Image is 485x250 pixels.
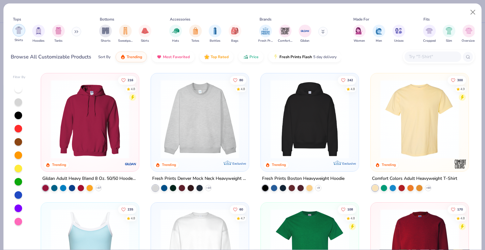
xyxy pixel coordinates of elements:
input: Try "T-Shirt" [408,53,457,60]
div: filter for Sweatpants [118,25,133,43]
button: Like [448,205,466,214]
span: 5 day delivery [313,53,337,61]
button: Close [467,6,479,18]
div: 4.7 [241,216,245,221]
img: Cropped Image [426,27,433,34]
button: Like [118,76,137,84]
div: filter for Gildan [299,25,311,43]
span: 108 [347,208,353,211]
span: Exclusive [232,162,246,166]
span: 80 [239,78,243,82]
div: Brands [260,16,272,22]
button: filter button [118,25,133,43]
div: Made For [353,16,369,22]
div: 4.9 [460,87,465,91]
div: 4.8 [350,87,355,91]
img: Gildan Image [300,26,310,36]
img: Fresh Prints Image [261,26,270,36]
span: Oversized [462,39,476,43]
img: 01756b78-01f6-4cc6-8d8a-3c30c1a0c8ac [47,80,133,159]
button: filter button [169,25,182,43]
img: Skirts Image [141,27,149,34]
div: Gildan Adult Heavy Blend 8 Oz. 50/50 Hooded Sweatshirt [42,175,138,183]
button: filter button [423,25,436,43]
div: filter for Hats [169,25,182,43]
div: Fits [423,16,430,22]
img: Bottles Image [212,27,219,34]
button: Like [118,205,137,214]
span: + 37 [96,186,101,190]
button: filter button [13,25,25,43]
button: filter button [299,25,311,43]
img: Tanks Image [55,27,62,34]
div: Fresh Prints Boston Heavyweight Hoodie [262,175,344,183]
span: + 10 [206,186,211,190]
button: Like [338,76,356,84]
img: TopRated.gif [204,54,209,59]
img: Men Image [375,27,382,34]
button: filter button [229,25,241,43]
div: Filter By [13,75,26,80]
img: Gildan logo [124,158,137,170]
img: Hoodies Image [35,27,42,34]
div: filter for Skirts [139,25,151,43]
span: 216 [128,78,134,82]
div: filter for Totes [189,25,202,43]
button: filter button [209,25,221,43]
button: filter button [52,25,65,43]
span: + 9 [317,186,320,190]
button: filter button [462,25,476,43]
div: 4.8 [350,216,355,221]
button: Like [230,76,246,84]
span: Unisex [394,39,404,43]
span: Skirts [141,39,149,43]
span: Cropped [423,39,436,43]
span: Totes [191,39,199,43]
img: flash.gif [273,54,278,59]
div: Accessories [170,16,190,22]
button: filter button [189,25,202,43]
div: filter for Comfort Colors [278,25,292,43]
span: Tanks [54,39,63,43]
div: Bottoms [100,16,114,22]
button: filter button [443,25,455,43]
img: Women Image [356,27,363,34]
img: Slim Image [446,27,452,34]
button: Price [238,52,263,62]
button: Top Rated [200,52,233,62]
span: Shorts [101,39,111,43]
img: Comfort Colors logo [454,158,466,170]
img: Shorts Image [102,27,109,34]
img: Oversized Image [465,27,472,34]
div: filter for Men [373,25,385,43]
span: Top Rated [211,54,229,59]
button: filter button [32,25,45,43]
button: Fresh Prints Flash5 day delivery [268,52,341,62]
span: Most Favorited [163,54,190,59]
div: 4.8 [460,216,465,221]
img: d4a37e75-5f2b-4aef-9a6e-23330c63bbc0 [352,80,438,159]
span: Hats [172,39,179,43]
button: Trending [116,52,147,62]
img: most_fav.gif [157,54,162,59]
img: Sweatpants Image [122,27,129,34]
div: filter for Hoodies [32,25,45,43]
span: Bags [231,39,238,43]
div: Sort By [98,54,111,60]
div: filter for Bottles [209,25,221,43]
span: Slim [446,39,452,43]
div: filter for Slim [443,25,455,43]
img: Bags Image [231,27,238,34]
div: filter for Unisex [392,25,405,43]
span: 242 [347,78,353,82]
img: Unisex Image [395,27,402,34]
span: Shirts [15,38,23,43]
div: filter for Bags [229,25,241,43]
button: filter button [353,25,366,43]
span: Trending [127,54,142,59]
button: filter button [392,25,405,43]
div: filter for Oversized [462,25,476,43]
span: 60 [239,208,243,211]
img: 91acfc32-fd48-4d6b-bdad-a4c1a30ac3fc [267,80,352,159]
img: trending.gif [120,54,125,59]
